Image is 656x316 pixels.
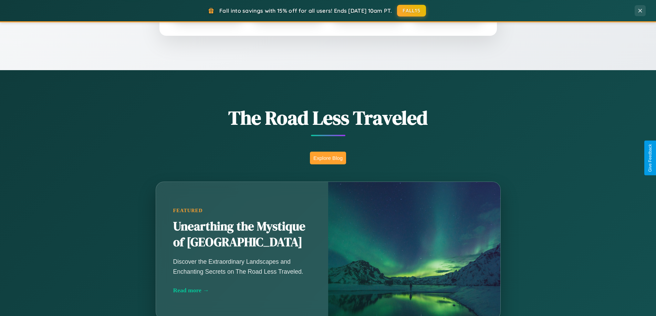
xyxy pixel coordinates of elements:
button: Explore Blog [310,152,346,164]
button: FALL15 [397,5,426,17]
h1: The Road Less Traveled [122,105,535,131]
div: Featured [173,208,311,214]
p: Discover the Extraordinary Landscapes and Enchanting Secrets on The Road Less Traveled. [173,257,311,276]
div: Give Feedback [648,144,653,172]
h2: Unearthing the Mystique of [GEOGRAPHIC_DATA] [173,219,311,250]
div: Read more → [173,287,311,294]
span: Fall into savings with 15% off for all users! Ends [DATE] 10am PT. [219,7,392,14]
